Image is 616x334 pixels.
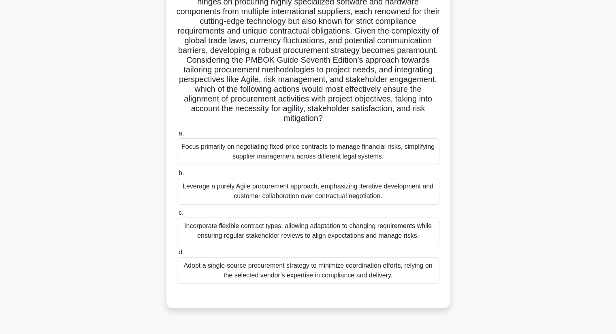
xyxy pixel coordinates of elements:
[177,257,439,284] div: Adopt a single-source procurement strategy to minimize coordination efforts, relying on the selec...
[179,209,183,216] span: c.
[177,218,439,244] div: Incorporate flexible contract types, allowing adaptation to changing requirements while ensuring ...
[177,138,439,165] div: Focus primarily on negotiating fixed-price contracts to manage financial risks, simplifying suppl...
[179,249,184,256] span: d.
[179,130,184,137] span: a.
[179,169,184,176] span: b.
[177,178,439,205] div: Leverage a purely Agile procurement approach, emphasizing iterative development and customer coll...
